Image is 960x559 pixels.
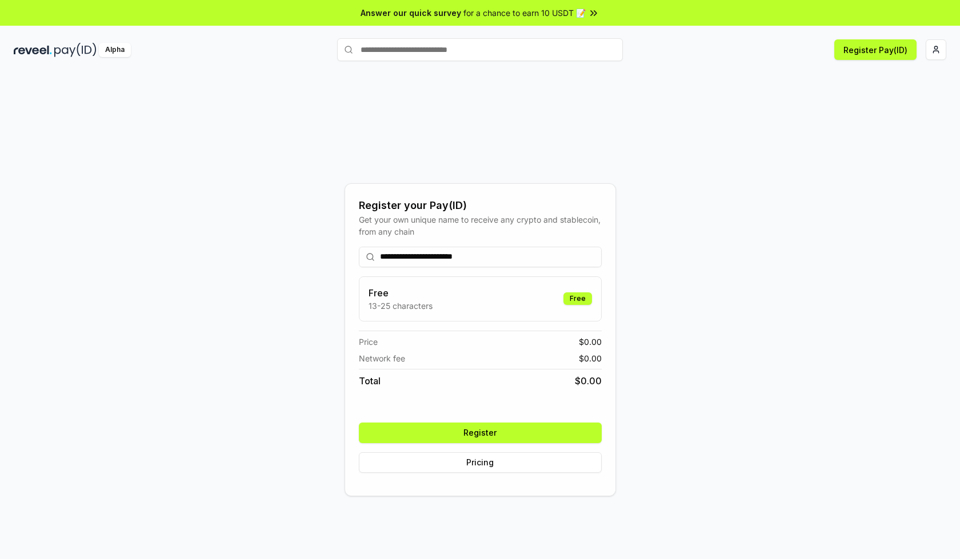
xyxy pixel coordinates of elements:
div: Free [563,292,592,305]
span: Network fee [359,352,405,364]
span: Price [359,336,378,348]
h3: Free [369,286,433,300]
span: for a chance to earn 10 USDT 📝 [463,7,586,19]
div: Alpha [99,43,131,57]
button: Pricing [359,452,602,473]
div: Register your Pay(ID) [359,198,602,214]
img: reveel_dark [14,43,52,57]
span: $ 0.00 [575,374,602,388]
span: $ 0.00 [579,352,602,364]
span: $ 0.00 [579,336,602,348]
span: Answer our quick survey [361,7,461,19]
button: Register Pay(ID) [834,39,917,60]
p: 13-25 characters [369,300,433,312]
div: Get your own unique name to receive any crypto and stablecoin, from any chain [359,214,602,238]
button: Register [359,423,602,443]
img: pay_id [54,43,97,57]
span: Total [359,374,381,388]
